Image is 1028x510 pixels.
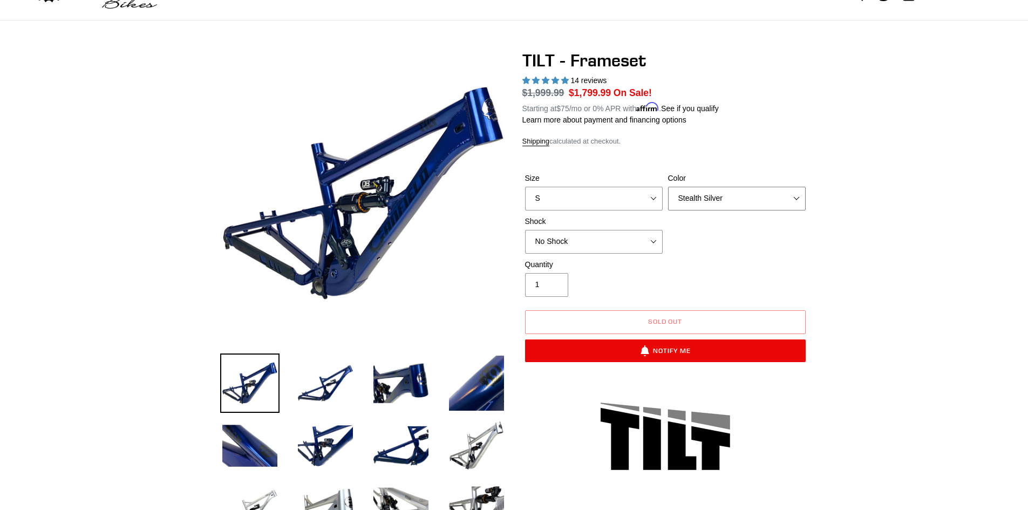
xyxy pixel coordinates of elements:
[220,416,280,475] img: Load image into Gallery viewer, TILT - Frameset
[525,216,663,227] label: Shock
[220,353,280,413] img: Load image into Gallery viewer, TILT - Frameset
[522,76,571,85] span: 5.00 stars
[636,103,659,112] span: Affirm
[447,416,506,475] img: Load image into Gallery viewer, TILT - Frameset
[522,115,686,124] a: Learn more about payment and financing options
[522,87,564,98] s: $1,999.99
[569,87,611,98] span: $1,799.99
[525,259,663,270] label: Quantity
[556,104,569,113] span: $75
[447,353,506,413] img: Load image into Gallery viewer, TILT - Frameset
[614,86,652,100] span: On Sale!
[522,50,808,71] h1: TILT - Frameset
[522,100,719,114] p: Starting at /mo or 0% APR with .
[296,353,355,413] img: Load image into Gallery viewer, TILT - Frameset
[371,416,431,475] img: Load image into Gallery viewer, TILT - Frameset
[661,104,719,113] a: See if you qualify - Learn more about Affirm Financing (opens in modal)
[525,310,806,334] button: Sold out
[648,317,683,325] span: Sold out
[668,173,806,184] label: Color
[522,137,550,146] a: Shipping
[525,173,663,184] label: Size
[570,76,607,85] span: 14 reviews
[522,136,808,147] div: calculated at checkout.
[525,339,806,362] button: Notify Me
[371,353,431,413] img: Load image into Gallery viewer, TILT - Frameset
[296,416,355,475] img: Load image into Gallery viewer, TILT - Frameset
